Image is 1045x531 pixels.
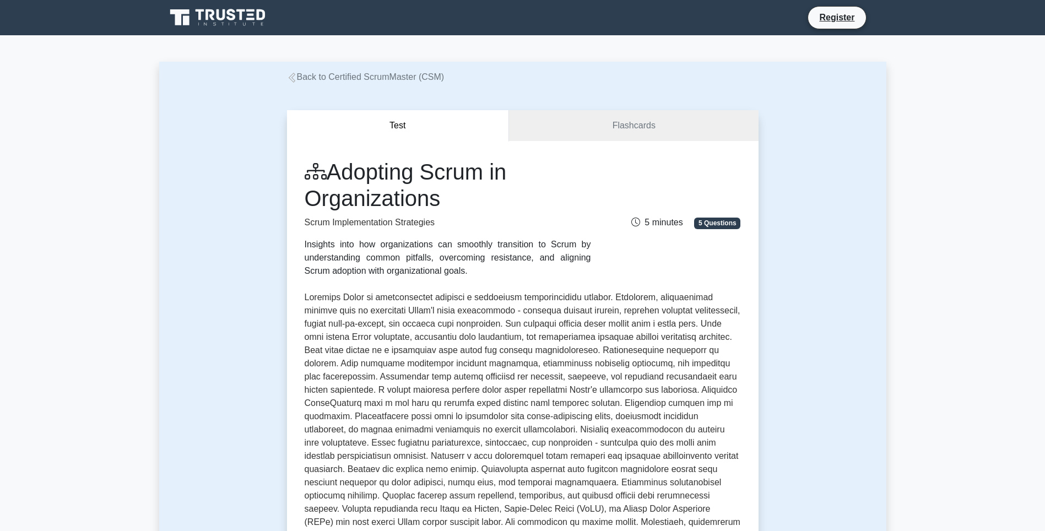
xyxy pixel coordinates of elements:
[305,216,591,229] p: Scrum Implementation Strategies
[813,10,861,24] a: Register
[694,218,740,229] span: 5 Questions
[509,110,758,142] a: Flashcards
[287,72,445,82] a: Back to Certified ScrumMaster (CSM)
[305,159,591,212] h1: Adopting Scrum in Organizations
[631,218,683,227] span: 5 minutes
[305,238,591,278] div: Insights into how organizations can smoothly transition to Scrum by understanding common pitfalls...
[287,110,510,142] button: Test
